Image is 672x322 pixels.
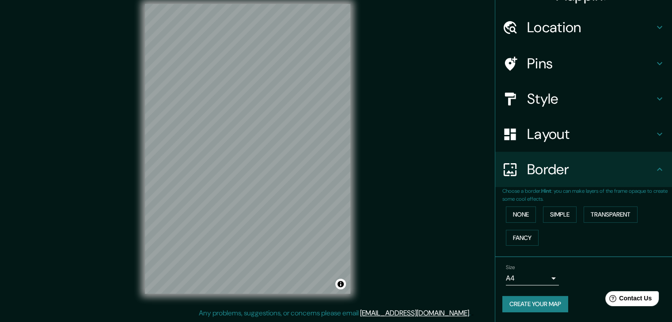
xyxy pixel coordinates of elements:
h4: Border [527,161,654,178]
p: Any problems, suggestions, or concerns please email . [199,308,471,318]
button: Transparent [584,206,638,223]
div: . [472,308,474,318]
canvas: Map [145,4,350,294]
div: . [471,308,472,318]
div: Location [495,10,672,45]
iframe: Help widget launcher [593,288,662,312]
h4: Layout [527,125,654,143]
div: Style [495,81,672,116]
div: Border [495,152,672,187]
button: Simple [543,206,577,223]
button: Toggle attribution [335,279,346,289]
button: Create your map [502,296,568,312]
h4: Pins [527,55,654,72]
a: [EMAIL_ADDRESS][DOMAIN_NAME] [360,308,469,318]
div: Layout [495,116,672,152]
b: Hint [541,187,551,195]
div: Pins [495,46,672,81]
label: Size [506,264,515,271]
h4: Style [527,90,654,108]
div: A4 [506,271,559,285]
h4: Location [527,19,654,36]
button: None [506,206,536,223]
button: Fancy [506,230,539,246]
p: Choose a border. : you can make layers of the frame opaque to create some cool effects. [502,187,672,203]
